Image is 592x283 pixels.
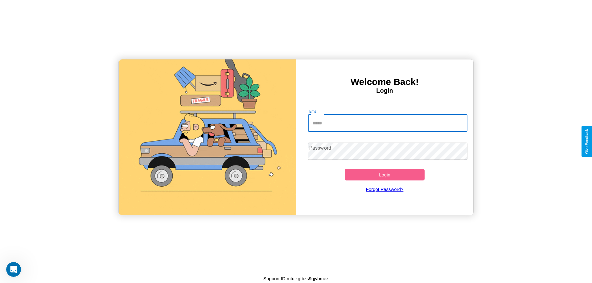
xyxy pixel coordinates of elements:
[6,262,21,277] iframe: Intercom live chat
[585,129,589,154] div: Give Feedback
[119,59,296,215] img: gif
[296,87,473,94] h4: Login
[296,77,473,87] h3: Welcome Back!
[263,274,329,283] p: Support ID: mfulkgfbzs9gjvbmez
[305,180,465,198] a: Forgot Password?
[309,109,319,114] label: Email
[345,169,425,180] button: Login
